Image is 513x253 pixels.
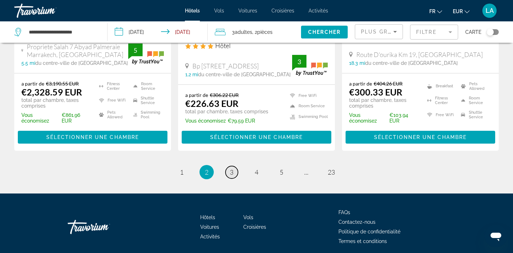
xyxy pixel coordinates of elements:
div: 5 [128,46,142,55]
span: Contactez-nous [338,219,375,225]
span: Sélectionner une chambre [46,134,139,140]
span: a partir de [349,81,372,87]
span: Carte [465,27,481,37]
span: Plus grandes économies [361,29,446,35]
button: Sélectionner une chambre [346,131,495,144]
span: Vous économisez [349,112,388,124]
span: a partir de [21,81,44,87]
span: LA [486,7,494,14]
span: ... [304,168,309,176]
li: Pets Allowed [95,109,130,120]
li: Free WiFi [95,95,130,106]
p: €79.59 EUR [185,118,268,124]
li: Breakfast [424,81,458,91]
li: Shuttle Service [130,95,164,106]
li: Room Service [286,103,328,110]
a: Activités [200,234,220,239]
span: Vous économisez [21,112,60,124]
span: 23 [328,168,335,176]
a: Sélectionner une chambre [346,133,495,140]
div: 4 star Hotel [185,42,328,50]
button: Check-in date: Oct 7, 2025 Check-out date: Oct 11, 2025 [108,21,208,43]
li: Fitness Center [95,81,130,91]
li: Pets Allowed [457,81,492,91]
a: Travorium [14,1,85,20]
a: Voitures [238,8,257,14]
img: trustyou-badge.svg [292,55,328,76]
span: Propriete Salah 7 Abyad Palmeraie Marrakech, [GEOGRAPHIC_DATA] [27,43,128,58]
span: 5 [280,168,283,176]
p: total par chambre, taxes comprises [349,97,418,109]
span: Bp [STREET_ADDRESS] [192,62,259,70]
span: Hôtel [215,42,230,50]
div: 3 [292,57,306,66]
button: Filter [410,24,458,40]
mat-select: Sort by [361,27,397,36]
span: 4 [255,168,258,176]
span: du centre-ville de [GEOGRAPHIC_DATA] [365,60,458,66]
button: Sélectionner une chambre [18,131,167,144]
iframe: Bouton de lancement de la fenêtre de messagerie [484,224,507,247]
button: Sélectionner une chambre [182,131,331,144]
li: Swimming Pool [130,109,164,120]
li: Swimming Pool [286,113,328,120]
span: du centre-ville de [GEOGRAPHIC_DATA] [198,72,291,77]
a: Croisières [243,224,266,230]
ins: €226.63 EUR [185,98,238,109]
p: €103.94 EUR [349,112,418,124]
span: 5.5 mi [21,60,35,66]
span: Vols [214,8,224,14]
span: Adultes [235,29,252,35]
button: Toggle map [481,29,499,35]
li: Free WiFi [424,109,458,120]
span: Chercher [308,29,341,35]
span: , 2 [252,27,273,37]
span: EUR [453,9,463,14]
p: total par chambre, taxes comprises [21,97,90,109]
a: FAQs [338,210,350,215]
a: Croisières [271,8,294,14]
span: pièces [257,29,273,35]
span: Activités [309,8,328,14]
span: Vous économisez [185,118,226,124]
a: Voitures [200,224,219,230]
span: 3 [232,27,252,37]
li: Room Service [130,81,164,91]
span: du centre-ville de [GEOGRAPHIC_DATA] [35,60,128,66]
button: Travelers: 3 adults, 0 children [208,21,301,43]
a: Hôtels [200,215,215,220]
li: Free WiFi [286,92,328,99]
li: Fitness Center [424,95,458,106]
del: €306.22 EUR [210,92,239,98]
button: User Menu [480,3,499,18]
p: €861.96 EUR [21,112,90,124]
span: 18.3 mi [349,60,365,66]
span: Sélectionner une chambre [374,134,467,140]
button: Change language [429,6,442,16]
button: Chercher [301,26,348,38]
a: Vols [243,215,253,220]
a: Termes et conditions [338,238,387,244]
nav: Pagination [14,165,499,179]
a: Politique de confidentialité [338,229,400,234]
ins: €2,328.59 EUR [21,87,82,97]
span: a partir de [185,92,208,98]
ins: €300.33 EUR [349,87,402,97]
li: Shuttle Service [457,109,492,120]
a: Travorium [68,216,139,238]
a: Sélectionner une chambre [18,133,167,140]
del: €3,190.55 EUR [46,81,79,87]
span: Route D'ourika Km 19, [GEOGRAPHIC_DATA] [356,51,483,58]
span: fr [429,9,435,14]
span: 1 [180,168,183,176]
